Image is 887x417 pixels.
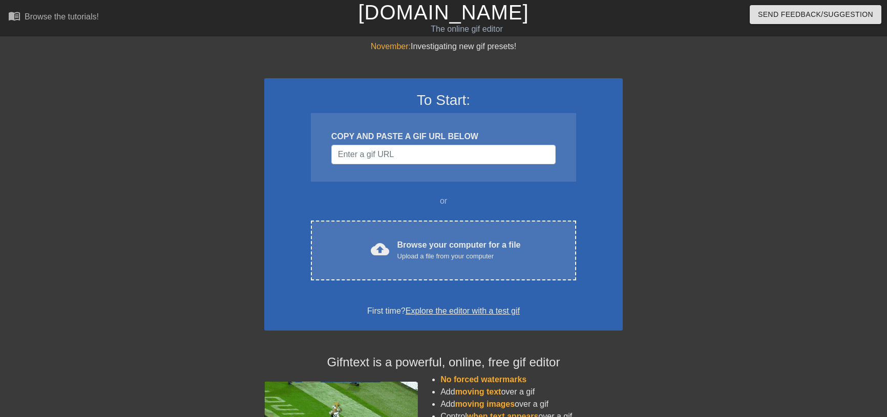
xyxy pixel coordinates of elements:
div: Upload a file from your computer [397,251,521,261]
h3: To Start: [278,92,609,109]
span: cloud_upload [371,240,389,258]
span: November: [371,42,411,51]
div: First time? [278,305,609,317]
li: Add over a gif [440,398,623,410]
div: COPY AND PASTE A GIF URL BELOW [331,130,556,143]
span: moving text [455,387,501,396]
div: or [291,195,596,207]
button: Send Feedback/Suggestion [750,5,881,24]
a: Explore the editor with a test gif [406,306,520,315]
a: Browse the tutorials! [8,10,99,26]
span: No forced watermarks [440,375,526,384]
div: The online gif editor [301,23,632,35]
h4: Gifntext is a powerful, online, free gif editor [264,355,623,370]
span: Send Feedback/Suggestion [758,8,873,21]
div: Investigating new gif presets! [264,40,623,53]
span: menu_book [8,10,20,22]
span: moving images [455,400,515,408]
div: Browse your computer for a file [397,239,521,261]
li: Add over a gif [440,386,623,398]
input: Username [331,145,556,164]
div: Browse the tutorials! [25,12,99,21]
a: [DOMAIN_NAME] [358,1,529,24]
